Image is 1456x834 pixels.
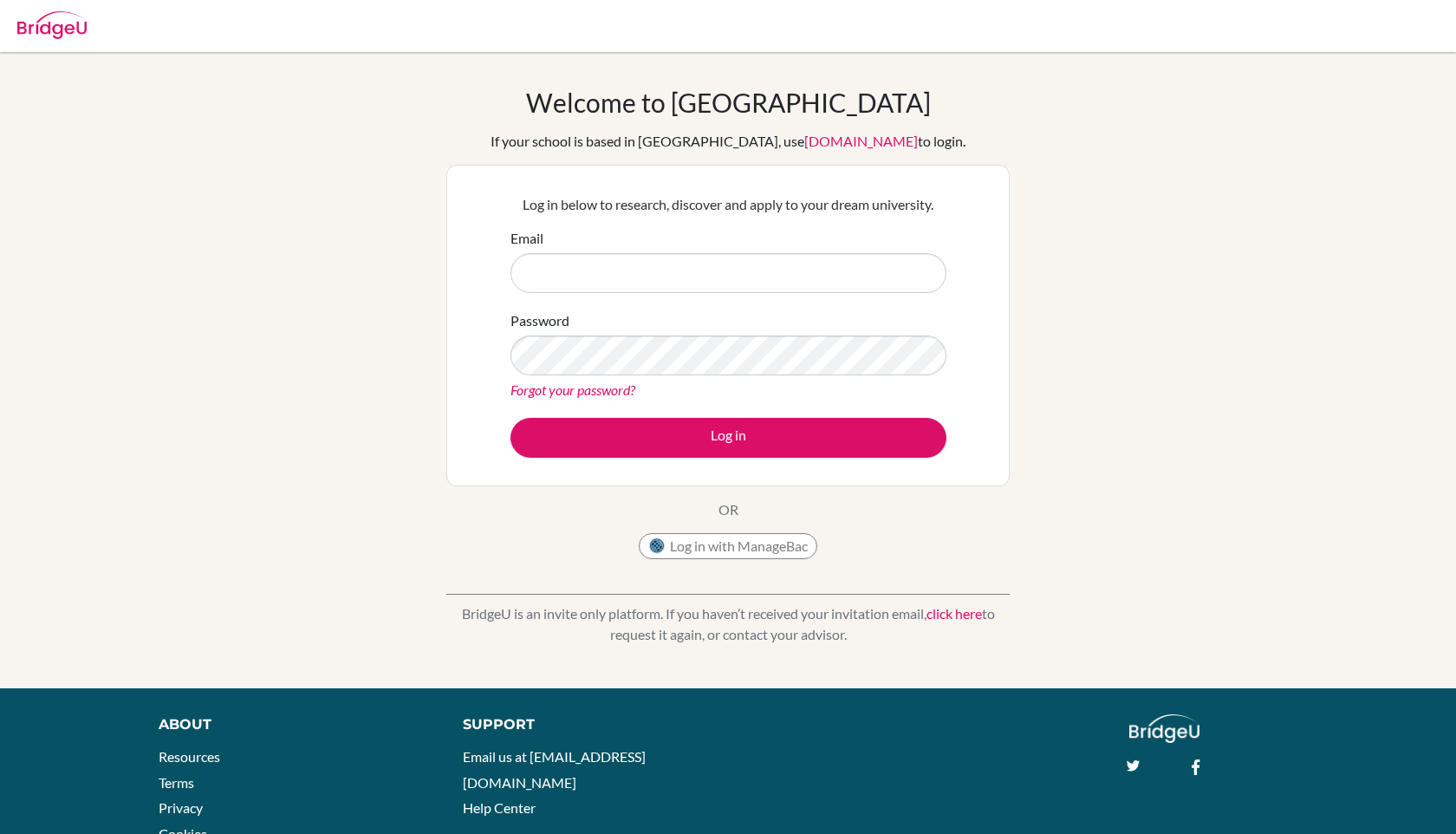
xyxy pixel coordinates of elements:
[510,418,946,458] button: Log in
[463,748,646,791] a: Email us at [EMAIL_ADDRESS][DOMAIN_NAME]
[446,603,1010,645] p: BridgeU is an invite only platform. If you haven’t received your invitation email, to request it ...
[718,499,738,520] p: OR
[463,799,536,816] a: Help Center
[510,194,946,215] p: Log in below to research, discover and apply to your dream university.
[639,533,817,559] button: Log in with ManageBac
[804,133,918,149] a: [DOMAIN_NAME]
[510,310,569,331] label: Password
[17,11,87,39] img: Bridge-U
[526,87,931,118] h1: Welcome to [GEOGRAPHIC_DATA]
[159,774,194,791] a: Terms
[463,714,709,735] div: Support
[159,799,203,816] a: Privacy
[926,605,982,622] a: click here
[510,228,543,249] label: Email
[510,381,635,398] a: Forgot your password?
[1129,714,1199,743] img: logo_white@2x-f4f0deed5e89b7ecb1c2cc34c3e3d731f90f0f143d5ea2071677605dd97b5244.png
[159,748,220,765] a: Resources
[491,131,965,152] div: If your school is based in [GEOGRAPHIC_DATA], use to login.
[159,714,424,735] div: About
